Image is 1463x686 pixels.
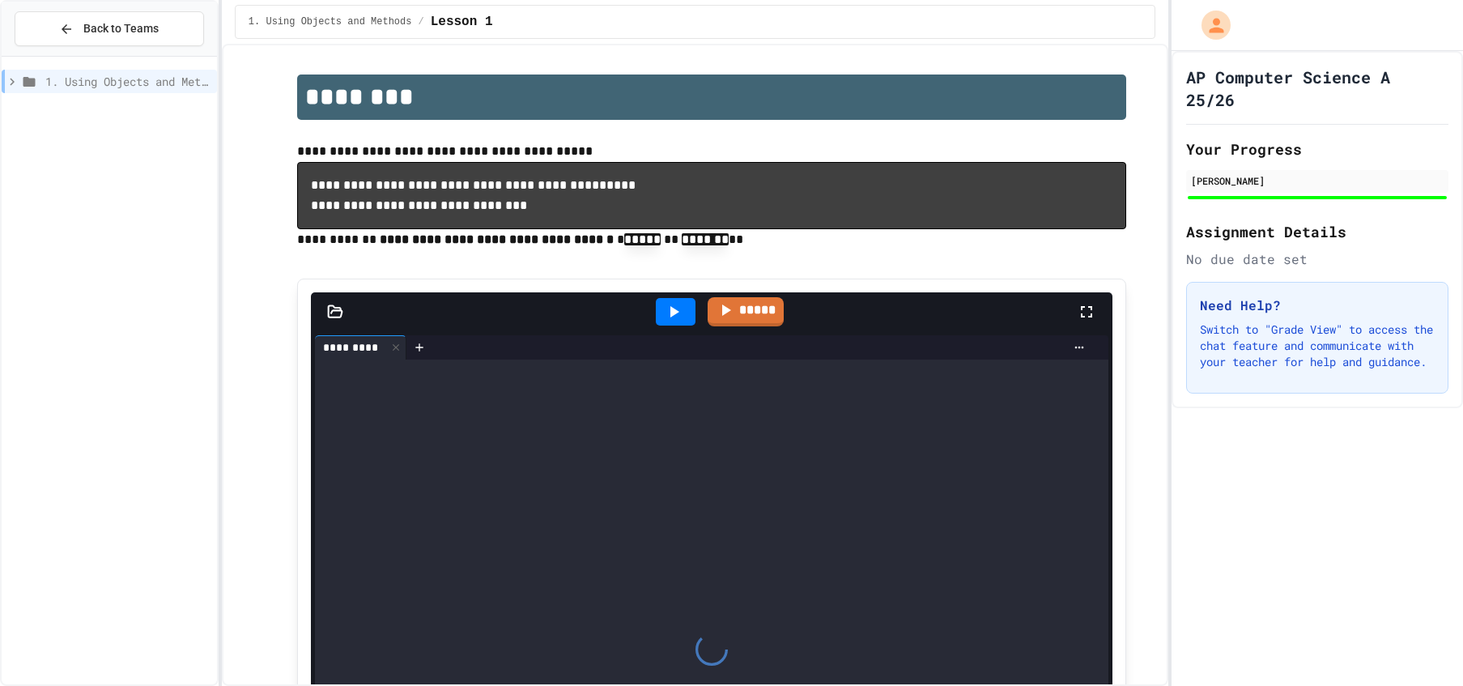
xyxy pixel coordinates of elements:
[1184,6,1235,44] div: My Account
[418,15,423,28] span: /
[1186,66,1448,111] h1: AP Computer Science A 25/26
[1200,322,1435,370] p: Switch to "Grade View" to access the chat feature and communicate with your teacher for help and ...
[431,12,493,32] span: Lesson 1
[1186,138,1448,160] h2: Your Progress
[45,73,211,90] span: 1. Using Objects and Methods
[83,20,159,37] span: Back to Teams
[1200,296,1435,315] h3: Need Help?
[1186,220,1448,243] h2: Assignment Details
[249,15,412,28] span: 1. Using Objects and Methods
[1191,173,1444,188] div: [PERSON_NAME]
[1186,249,1448,269] div: No due date set
[15,11,204,46] button: Back to Teams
